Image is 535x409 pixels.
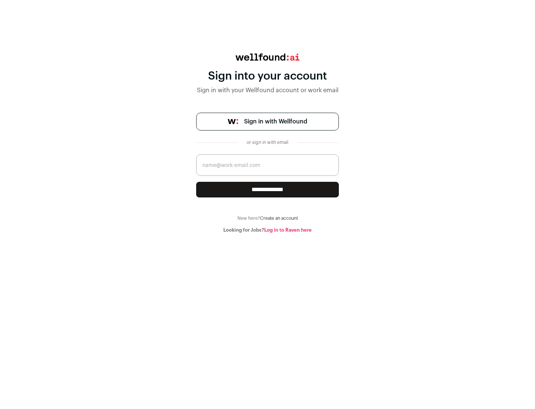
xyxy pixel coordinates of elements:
[196,154,339,176] input: name@work-email.com
[228,119,238,124] img: wellfound-symbol-flush-black-fb3c872781a75f747ccb3a119075da62bfe97bd399995f84a933054e44a575c4.png
[244,117,307,126] span: Sign in with Wellfound
[196,70,339,83] div: Sign into your account
[196,215,339,221] div: New here?
[196,227,339,233] div: Looking for Jobs?
[196,86,339,95] div: Sign in with your Wellfound account or work email
[260,216,298,220] a: Create an account
[236,54,299,61] img: wellfound:ai
[244,139,291,145] div: or sign in with email
[196,113,339,131] a: Sign in with Wellfound
[264,228,312,232] a: Log in to Raven here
